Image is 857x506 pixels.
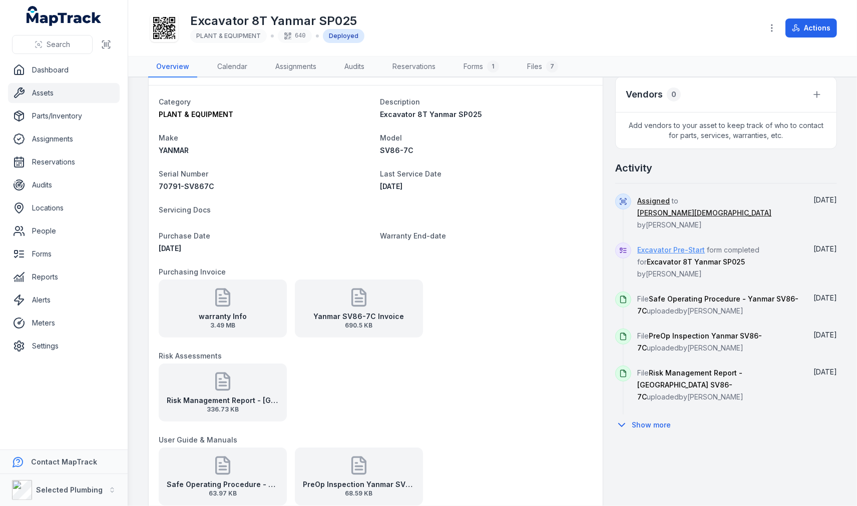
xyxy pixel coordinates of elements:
span: Purchasing Invoice [159,267,226,276]
span: User Guide & Manuals [159,435,237,444]
span: PLANT & EQUIPMENT [196,32,261,39]
strong: Selected Plumbing [36,485,103,494]
span: File uploaded by [PERSON_NAME] [637,294,798,315]
h2: Activity [615,161,652,175]
a: [PERSON_NAME][DEMOGRAPHIC_DATA] [637,208,771,218]
time: 10/6/2025, 1:54:09 PM [813,330,837,339]
a: Meters [8,313,120,333]
span: [DATE] [159,244,181,252]
span: 336.73 KB [167,405,279,413]
a: Overview [148,56,197,77]
span: Description [380,97,420,106]
a: Excavator Pre-Start [637,245,705,255]
span: YANMAR [159,146,189,154]
a: MapTrack [27,6,102,26]
div: 640 [278,29,312,43]
span: File uploaded by [PERSON_NAME] [637,331,762,352]
a: Files7 [519,56,566,77]
span: Purchase Date [159,231,210,240]
span: 3.49 MB [199,321,247,329]
span: 68.59 KB [303,489,415,497]
a: Assignments [267,56,324,77]
span: 63.97 KB [167,489,279,497]
span: Search [47,39,70,49]
a: Reservations [8,152,120,172]
time: 10/7/2025, 10:24:53 AM [813,244,837,253]
span: Excavator 8T Yanmar SP025 [380,110,482,118]
span: [DATE] [813,367,837,376]
a: Locations [8,198,120,218]
span: SV86-7C [380,146,413,154]
time: 10/9/2025, 1:04:45 PM [813,195,837,204]
span: Risk Management Report - [GEOGRAPHIC_DATA] SV86-7C [637,368,742,401]
a: Assigned [637,196,670,206]
strong: warranty Info [199,311,247,321]
span: form completed for by [PERSON_NAME] [637,245,759,278]
span: PLANT & EQUIPMENT [159,110,233,118]
a: Assignments [8,129,120,149]
strong: Contact MapTrack [31,457,97,466]
a: Audits [8,175,120,195]
a: People [8,221,120,241]
span: to by [PERSON_NAME] [637,196,771,229]
a: Dashboard [8,60,120,80]
strong: Safe Operating Procedure - Yanmar SV86-7C [167,479,279,489]
span: PreOp Inspection Yanmar SV86-7C [637,331,762,352]
a: Assets [8,83,120,103]
a: Forms [8,244,120,264]
span: Safe Operating Procedure - Yanmar SV86-7C [637,294,798,315]
span: 690.5 KB [314,321,404,329]
a: Reservations [384,56,444,77]
span: [DATE] [813,195,837,204]
a: Audits [336,56,372,77]
div: Deployed [323,29,364,43]
a: Calendar [209,56,255,77]
a: Alerts [8,290,120,310]
span: [DATE] [813,293,837,302]
div: 1 [487,60,499,72]
time: 10/6/2025, 1:54:09 PM [813,293,837,302]
span: Last Service Date [380,169,442,178]
span: Category [159,97,191,106]
span: Model [380,133,402,142]
h3: Vendors [626,87,663,101]
time: 6/6/2025, 12:00:00 AM [380,182,402,190]
span: File uploaded by [PERSON_NAME] [637,368,743,401]
span: Warranty End-date [380,231,446,240]
button: Actions [785,18,837,37]
button: Search [12,35,93,54]
span: [DATE] [813,244,837,253]
div: 7 [546,60,558,72]
div: 0 [667,87,681,101]
span: Excavator 8T Yanmar SP025 [647,257,745,266]
strong: Risk Management Report - [GEOGRAPHIC_DATA] SV86-7C [167,395,279,405]
a: Reports [8,267,120,287]
strong: Yanmar SV86-7C Invoice [314,311,404,321]
span: Serial Number [159,169,208,178]
span: 70791-SV867C [159,182,214,190]
span: [DATE] [380,182,402,190]
time: 6/6/2025, 12:00:00 AM [159,244,181,252]
a: Settings [8,336,120,356]
a: Forms1 [456,56,507,77]
a: Parts/Inventory [8,106,120,126]
button: Show more [615,414,677,435]
h1: Excavator 8T Yanmar SP025 [190,13,364,29]
time: 10/6/2025, 1:53:54 PM [813,367,837,376]
span: [DATE] [813,330,837,339]
strong: PreOp Inspection Yanmar SV86-7C [303,479,415,489]
span: Add vendors to your asset to keep track of who to contact for parts, services, warranties, etc. [616,112,836,148]
span: Make [159,133,178,142]
span: Risk Assessments [159,351,222,360]
span: Servicing Docs [159,205,211,214]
